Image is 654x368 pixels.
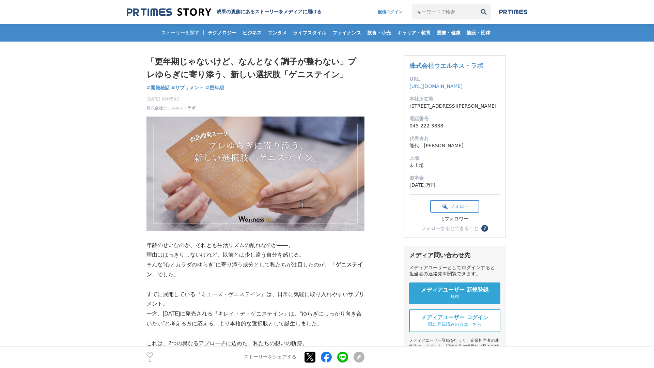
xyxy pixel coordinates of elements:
[421,226,479,231] div: フォローするとできること
[290,30,329,36] span: ライフスタイル
[481,225,488,232] button: ？
[240,24,264,42] a: ビジネス
[464,24,493,42] a: 施設・団体
[364,24,394,42] a: 飲食・小売
[430,216,479,222] div: 1フォロワー
[430,200,479,213] button: フォロー
[171,84,204,91] a: #サプリメント
[364,30,394,36] span: 飲食・小売
[146,260,364,280] p: そんな“心とカラダのゆらぎ”に寄り添う成分として私たちが注目したのが、「 」でした。
[146,55,364,81] h1: 「更年期じゃないけど、なんとなく調子が整わない」プレゆらぎに寄り添う、新しい選択肢「ゲニステイン」
[240,30,264,36] span: ビジネス
[421,287,488,294] span: メディアユーザー 新規登録
[244,354,296,361] p: ストーリーをシェアする
[434,24,463,42] a: 医療・健康
[409,338,500,367] div: メディアユーザー登録を行うと、企業担当者の連絡先や、イベント・記者会見の情報など様々な特記情報を閲覧できます。 ※内容はストーリー・プレスリリースにより異なります。
[146,339,364,349] p: これは、2つの異なるアプローチに込めた、私たちの想いの軌跡。
[146,84,170,91] a: #開発秘話
[409,83,463,89] a: [URL][DOMAIN_NAME]
[146,96,196,102] span: [DATE] 09時50分
[146,241,364,250] p: 年齢のせいなのか、それとも生活リズムの乱れなのか――。
[205,84,224,91] a: #更年期
[409,309,500,332] a: メディアユーザー ログイン 既に登録済みの方はこちら
[330,30,364,36] span: ファイナンス
[499,9,527,15] img: prtimes
[217,9,322,15] h2: 成果の裏側にあるストーリーをメディアに届ける
[330,24,364,42] a: ファイナンス
[476,4,491,19] button: 検索
[205,30,239,36] span: テクノロジー
[409,103,500,110] dd: [STREET_ADDRESS][PERSON_NAME]
[409,115,500,122] dt: 電話番号
[409,122,500,129] dd: 045-222-3838
[409,95,500,103] dt: 本社所在地
[265,30,290,36] span: エンタメ
[290,24,329,42] a: ライフスタイル
[428,321,481,327] span: 既に登録済みの方はこちら
[409,265,500,277] div: メディアユーザーとしてログインすると、担当者の連絡先を閲覧できます。
[412,4,476,19] input: キーワードで検索
[146,309,364,329] p: 一方、[DATE]に発売される『キレイ・デ・ゲニステイン』は、“ゆらぎにしっかり向き合いたい”と考える方に応える、より本格的な選択肢として誕生しました。
[409,76,500,83] dt: URL
[146,262,363,277] strong: ゲニステイン
[146,105,196,111] a: 株式会社ウエルネス・ラボ
[409,135,500,142] dt: 代表者名
[371,4,409,19] a: 配信ログイン
[394,30,433,36] span: キャリア・教育
[394,24,433,42] a: キャリア・教育
[450,294,459,300] span: 無料
[127,7,211,17] img: 成果の裏側にあるストーリーをメディアに届ける
[409,282,500,304] a: メディアユーザー 新規登録 無料
[409,182,500,189] dd: [DATE]万円
[409,155,500,162] dt: 上場
[146,359,153,362] p: 1
[409,251,500,259] div: メディア問い合わせ先
[409,142,500,149] dd: 能代 [PERSON_NAME]
[464,30,493,36] span: 施設・団体
[409,174,500,182] dt: 資本金
[127,7,322,17] a: 成果の裏側にあるストーリーをメディアに届ける 成果の裏側にあるストーリーをメディアに届ける
[421,314,488,321] span: メディアユーザー ログイン
[409,62,483,69] a: 株式会社ウエルネス・ラボ
[265,24,290,42] a: エンタメ
[146,117,364,231] img: thumbnail_b0089fe0-73f0-11f0-aab0-07febd24d75d.png
[205,24,239,42] a: テクノロジー
[146,250,364,260] p: 理由ははっきりしないけれど、以前とは少し違う自分を感じる。
[434,30,463,36] span: 医療・健康
[146,290,364,309] p: すでに展開している『ミューズ・ゲニステイン』は、日常に気軽に取り入れやすいサプリメント。
[409,162,500,169] dd: 未上場
[482,226,487,231] span: ？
